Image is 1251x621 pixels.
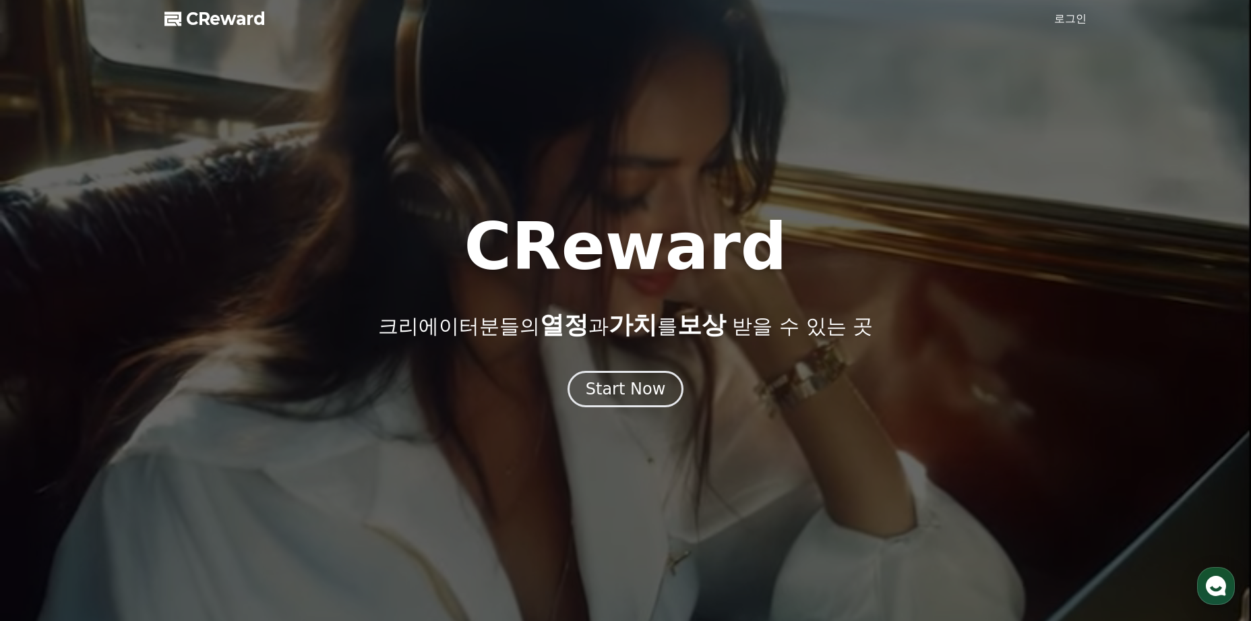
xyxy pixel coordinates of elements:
a: 홈 [4,427,89,461]
a: CReward [164,8,266,30]
h1: CReward [464,214,787,279]
span: 대화 [123,448,140,459]
a: 대화 [89,427,174,461]
span: 보상 [677,311,726,338]
p: 크리에이터분들의 과 를 받을 수 있는 곳 [378,312,873,338]
a: 설정 [174,427,259,461]
span: CReward [186,8,266,30]
span: 설정 [208,448,224,459]
div: Start Now [586,378,666,400]
button: Start Now [568,371,684,407]
span: 홈 [42,448,51,459]
a: Start Now [568,384,684,397]
a: 로그인 [1054,11,1087,27]
span: 열정 [540,311,588,338]
span: 가치 [609,311,657,338]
